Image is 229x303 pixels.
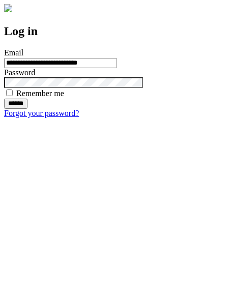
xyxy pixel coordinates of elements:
[4,4,12,12] img: logo-4e3dc11c47720685a147b03b5a06dd966a58ff35d612b21f08c02c0306f2b779.png
[4,68,35,77] label: Password
[4,109,79,117] a: Forgot your password?
[4,48,23,57] label: Email
[16,89,64,98] label: Remember me
[4,24,225,38] h2: Log in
